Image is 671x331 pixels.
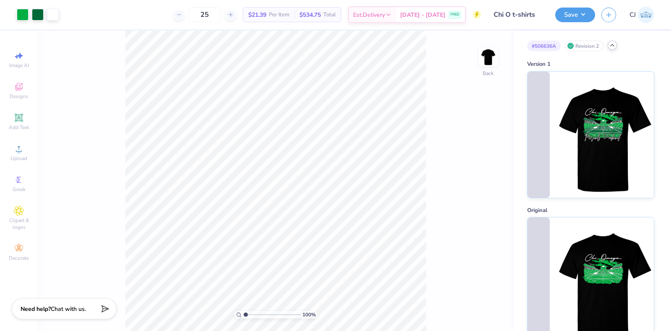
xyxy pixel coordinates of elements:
span: Add Text [9,124,29,131]
img: Carljude Jashper Liwanag [638,7,654,23]
span: Est. Delivery [353,10,385,19]
div: # 506636A [527,41,561,51]
span: FREE [450,12,459,18]
a: CJ [629,7,654,23]
span: $534.75 [299,10,321,19]
span: Upload [10,155,27,162]
div: Version 1 [527,60,654,69]
span: Per Item [269,10,289,19]
span: Clipart & logos [4,217,34,230]
span: $21.39 [248,10,266,19]
span: Image AI [9,62,29,69]
span: Designs [10,93,28,100]
span: [DATE] - [DATE] [400,10,445,19]
div: Revision 2 [565,41,603,51]
input: Untitled Design [487,6,549,23]
img: Version 1 [550,72,654,198]
span: Greek [13,186,26,193]
img: Back [480,49,497,65]
span: 100 % [302,311,316,318]
div: Original [527,207,654,215]
span: Total [323,10,336,19]
span: CJ [629,10,636,20]
input: – – [188,7,221,22]
span: Chat with us. [51,305,86,313]
span: Decorate [9,255,29,261]
button: Save [555,8,595,22]
strong: Need help? [21,305,51,313]
div: Back [483,70,494,77]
